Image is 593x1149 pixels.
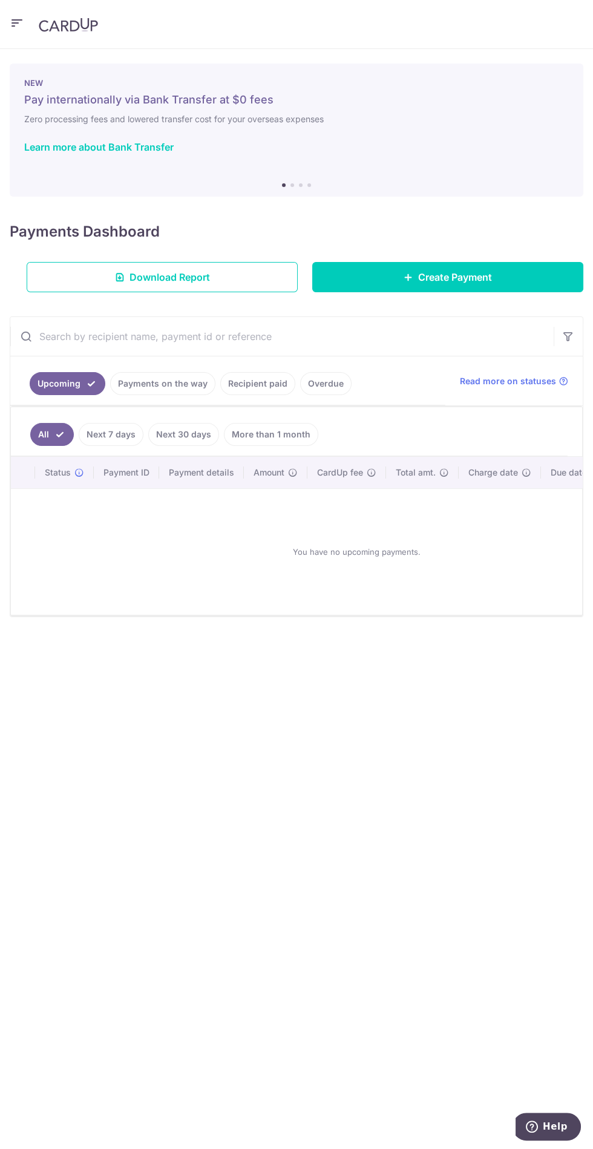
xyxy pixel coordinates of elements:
[418,270,492,284] span: Create Payment
[551,466,587,479] span: Due date
[110,372,215,395] a: Payments on the way
[24,141,174,153] a: Learn more about Bank Transfer
[24,93,569,107] h5: Pay internationally via Bank Transfer at $0 fees
[79,423,143,446] a: Next 7 days
[254,466,284,479] span: Amount
[10,317,554,356] input: Search by recipient name, payment id or reference
[30,423,74,446] a: All
[39,18,98,32] img: CardUp
[24,78,569,88] p: NEW
[129,270,210,284] span: Download Report
[220,372,295,395] a: Recipient paid
[94,457,159,488] th: Payment ID
[27,262,298,292] a: Download Report
[460,375,568,387] a: Read more on statuses
[10,221,160,243] h4: Payments Dashboard
[300,372,352,395] a: Overdue
[516,1113,581,1143] iframe: Opens a widget where you can find more information
[30,372,105,395] a: Upcoming
[460,375,556,387] span: Read more on statuses
[224,423,318,446] a: More than 1 month
[159,457,244,488] th: Payment details
[468,466,518,479] span: Charge date
[45,466,71,479] span: Status
[148,423,219,446] a: Next 30 days
[317,466,363,479] span: CardUp fee
[24,112,569,126] h6: Zero processing fees and lowered transfer cost for your overseas expenses
[396,466,436,479] span: Total amt.
[312,262,583,292] a: Create Payment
